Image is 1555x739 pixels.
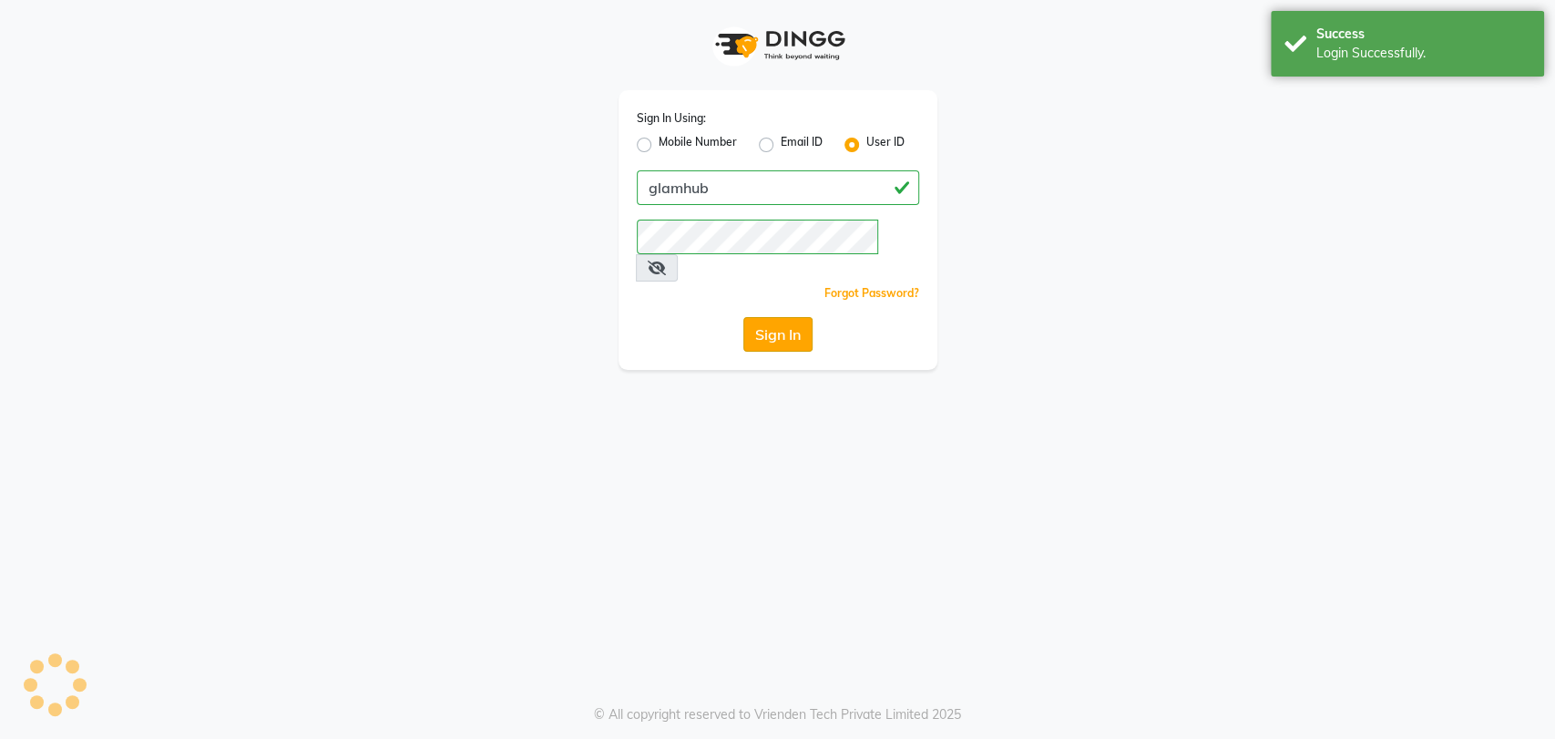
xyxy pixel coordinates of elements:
button: Sign In [743,317,813,352]
input: Username [637,220,878,254]
a: Forgot Password? [824,286,919,300]
label: Sign In Using: [637,110,706,127]
label: User ID [866,134,905,156]
label: Email ID [781,134,823,156]
div: Success [1316,25,1530,44]
label: Mobile Number [659,134,737,156]
input: Username [637,170,919,205]
img: logo1.svg [705,18,851,72]
div: Login Successfully. [1316,44,1530,63]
